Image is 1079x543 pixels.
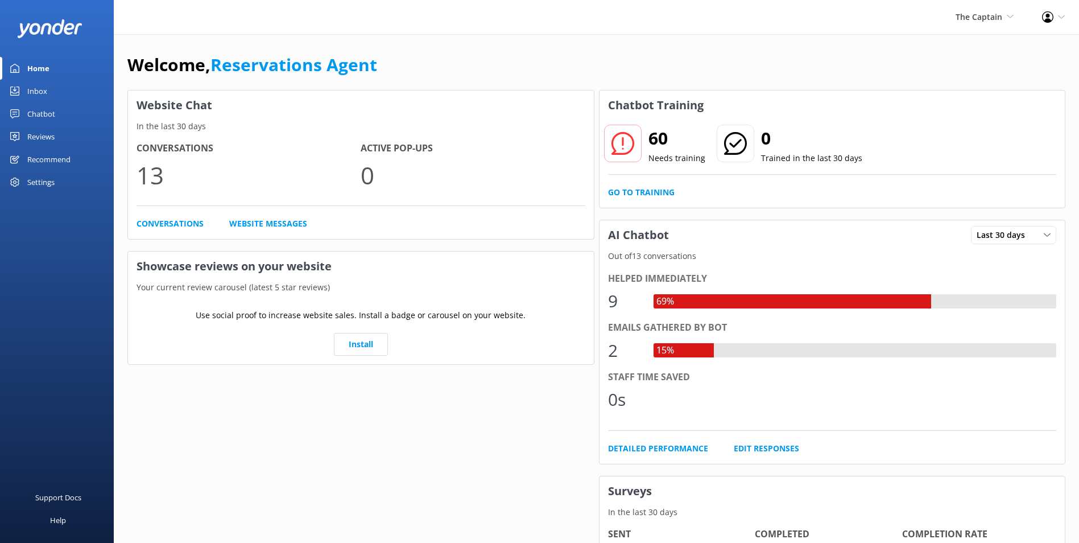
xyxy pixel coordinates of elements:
[608,271,1057,286] div: Helped immediately
[648,125,705,152] h2: 60
[128,252,594,281] h3: Showcase reviews on your website
[648,152,705,164] p: Needs training
[902,527,1049,542] h4: Completion Rate
[608,442,708,455] a: Detailed Performance
[128,120,594,133] p: In the last 30 days
[761,152,862,164] p: Trained in the last 30 days
[608,337,642,364] div: 2
[27,125,55,148] div: Reviews
[128,281,594,294] p: Your current review carousel (latest 5 star reviews)
[600,220,677,250] h3: AI Chatbot
[229,217,307,230] a: Website Messages
[608,386,642,413] div: 0s
[137,156,361,194] p: 13
[977,229,1032,241] span: Last 30 days
[137,141,361,156] h4: Conversations
[600,250,1065,262] p: Out of 13 conversations
[956,11,1002,22] span: The Captain
[137,217,204,230] a: Conversations
[608,370,1057,385] div: Staff time saved
[600,476,1065,506] h3: Surveys
[210,53,377,76] a: Reservations Agent
[361,156,585,194] p: 0
[128,90,594,120] h3: Website Chat
[35,486,81,509] div: Support Docs
[17,19,82,38] img: yonder-white-logo.png
[608,287,642,315] div: 9
[27,80,47,102] div: Inbox
[361,141,585,156] h4: Active Pop-ups
[734,442,799,455] a: Edit Responses
[600,90,712,120] h3: Chatbot Training
[654,294,677,309] div: 69%
[654,343,677,358] div: 15%
[334,333,388,356] a: Install
[608,527,755,542] h4: Sent
[50,509,66,532] div: Help
[27,102,55,125] div: Chatbot
[600,506,1065,519] p: In the last 30 days
[27,148,71,171] div: Recommend
[27,57,49,80] div: Home
[27,171,55,194] div: Settings
[755,527,902,542] h4: Completed
[608,320,1057,335] div: Emails gathered by bot
[196,309,526,322] p: Use social proof to increase website sales. Install a badge or carousel on your website.
[608,186,675,199] a: Go to Training
[127,51,377,79] h1: Welcome,
[761,125,862,152] h2: 0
